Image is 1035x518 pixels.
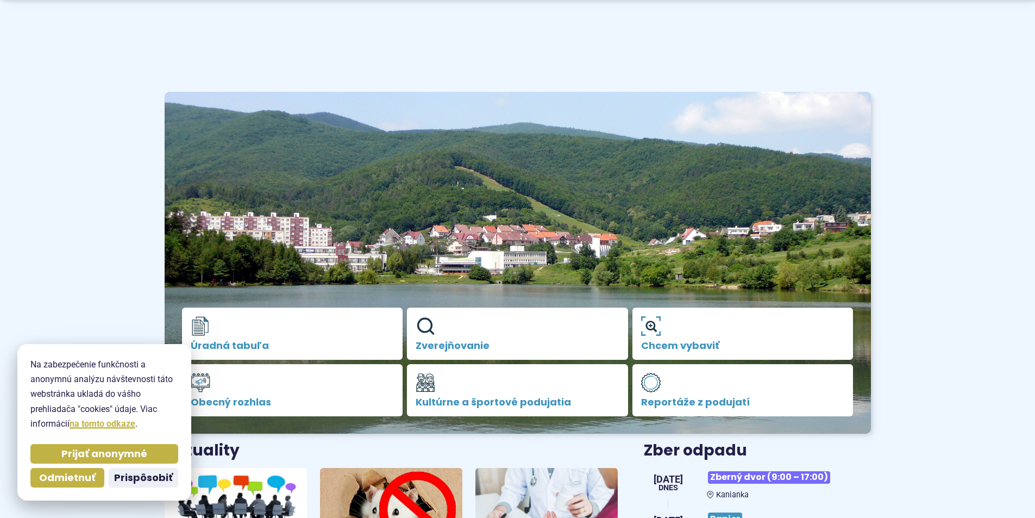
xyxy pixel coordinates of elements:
[416,340,619,351] span: Zverejňovanie
[632,308,854,360] a: Chcem vybaviť
[654,484,683,492] span: Dnes
[165,442,240,459] h3: Aktuality
[407,308,628,360] a: Zverejňovanie
[182,364,403,416] a: Obecný rozhlas
[407,364,628,416] a: Kultúrne a športové podujatia
[61,448,147,460] span: Prijať anonymné
[641,340,845,351] span: Chcem vybaviť
[30,357,178,431] p: Na zabezpečenie funkčnosti a anonymnú analýzu návštevnosti táto webstránka ukladá do vášho prehli...
[708,471,830,484] span: Zberný dvor (9:00 – 17:00)
[416,397,619,408] span: Kultúrne a športové podujatia
[632,364,854,416] a: Reportáže z podujatí
[716,490,749,500] span: Kanianka
[182,308,403,360] a: Úradná tabuľa
[191,397,394,408] span: Obecný rozhlas
[39,472,96,484] span: Odmietnuť
[30,468,104,488] button: Odmietnuť
[109,468,178,488] button: Prispôsobiť
[644,442,870,459] h3: Zber odpadu
[641,397,845,408] span: Reportáže z podujatí
[191,340,394,351] span: Úradná tabuľa
[654,475,683,484] span: [DATE]
[644,467,870,500] a: Zberný dvor (9:00 – 17:00) Kanianka [DATE] Dnes
[114,472,173,484] span: Prispôsobiť
[30,444,178,464] button: Prijať anonymné
[70,419,135,429] a: na tomto odkaze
